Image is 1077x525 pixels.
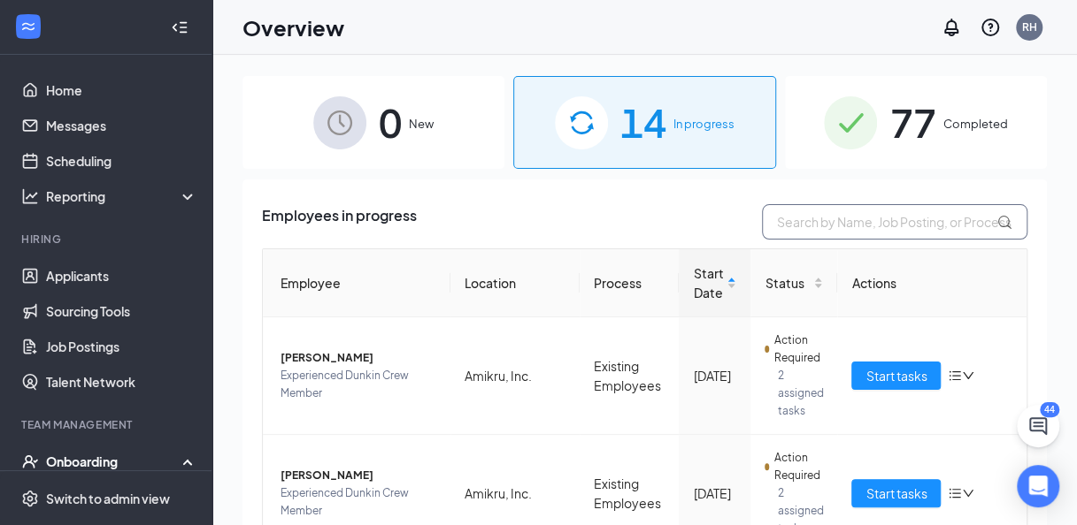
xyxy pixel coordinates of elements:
[962,487,974,499] span: down
[962,369,974,382] span: down
[281,484,436,520] span: Experienced Dunkin Crew Member
[21,490,39,507] svg: Settings
[851,361,941,390] button: Start tasks
[281,467,436,484] span: [PERSON_NAME]
[46,187,198,205] div: Reporting
[673,115,735,133] span: In progress
[379,92,402,153] span: 0
[21,187,39,205] svg: Analysis
[46,108,197,143] a: Messages
[46,490,170,507] div: Switch to admin view
[46,364,197,399] a: Talent Network
[242,12,344,42] h1: Overview
[580,249,679,317] th: Process
[750,249,837,317] th: Status
[948,486,962,500] span: bars
[580,317,679,435] td: Existing Employees
[46,453,182,470] div: Onboarding
[263,249,450,317] th: Employee
[262,204,417,240] span: Employees in progress
[865,483,927,503] span: Start tasks
[21,417,194,432] div: Team Management
[46,258,197,293] a: Applicants
[46,72,197,108] a: Home
[693,483,736,503] div: [DATE]
[46,329,197,364] a: Job Postings
[851,479,941,507] button: Start tasks
[46,293,197,329] a: Sourcing Tools
[774,331,823,367] span: Action Required
[281,367,436,402] span: Experienced Dunkin Crew Member
[171,19,188,36] svg: Collapse
[19,18,37,35] svg: WorkstreamLogo
[409,115,434,133] span: New
[1040,402,1059,417] div: 44
[46,143,197,179] a: Scheduling
[837,249,1027,317] th: Actions
[948,369,962,383] span: bars
[281,349,436,367] span: [PERSON_NAME]
[980,17,1001,38] svg: QuestionInfo
[1022,19,1037,34] div: RH
[765,273,810,293] span: Status
[889,92,935,153] span: 77
[693,263,723,302] span: Start Date
[450,317,580,435] td: Amikru, Inc.
[941,17,962,38] svg: Notifications
[942,115,1007,133] span: Completed
[1017,465,1059,507] div: Open Intercom Messenger
[693,366,736,385] div: [DATE]
[450,249,580,317] th: Location
[620,92,666,153] span: 14
[774,449,823,484] span: Action Required
[777,367,823,420] span: 2 assigned tasks
[865,366,927,385] span: Start tasks
[21,232,194,247] div: Hiring
[762,204,1027,240] input: Search by Name, Job Posting, or Process
[1017,405,1059,447] button: ChatActive
[21,453,39,470] svg: UserCheck
[1027,415,1049,437] svg: ChatActive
